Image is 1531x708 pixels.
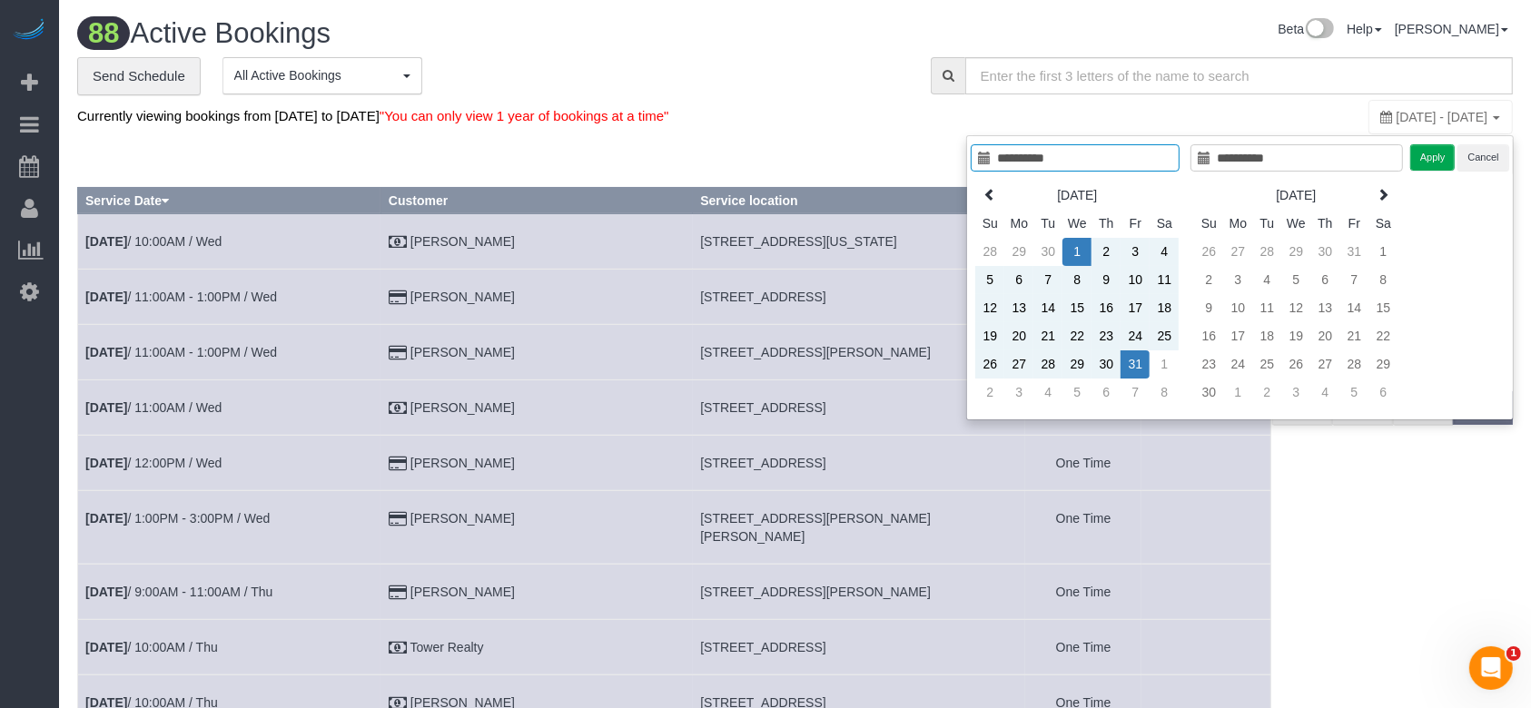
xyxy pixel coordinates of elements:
[1223,379,1252,407] td: 1
[1121,238,1150,266] td: 3
[1368,322,1398,350] td: 22
[1121,266,1150,294] td: 10
[700,640,825,654] span: [STREET_ADDRESS]
[975,350,1004,379] td: 26
[1033,379,1062,407] td: 4
[78,213,381,269] td: Schedule date
[1033,210,1062,238] th: Tu
[1141,490,1270,564] td: Assigned to
[77,16,130,50] span: 88
[1194,350,1223,379] td: 23
[693,435,1025,490] td: Service location
[1091,294,1121,322] td: 16
[1252,294,1281,322] td: 11
[1410,144,1456,171] button: Apply
[1194,294,1223,322] td: 9
[1033,294,1062,322] td: 14
[1347,22,1382,36] a: Help
[975,266,1004,294] td: 5
[700,511,931,544] span: [STREET_ADDRESS][PERSON_NAME][PERSON_NAME]
[1223,350,1252,379] td: 24
[693,324,1025,379] td: Service location
[78,379,381,435] td: Schedule date
[1062,210,1091,238] th: We
[1004,350,1033,379] td: 27
[85,400,127,415] b: [DATE]
[700,290,825,304] span: [STREET_ADDRESS]
[77,108,669,123] span: Currently viewing bookings from [DATE] to [DATE]
[1368,294,1398,322] td: 15
[389,457,407,470] i: Credit Card Payment
[1025,564,1142,619] td: Frequency
[78,564,381,619] td: Schedule date
[700,400,825,415] span: [STREET_ADDRESS]
[693,619,1025,674] td: Service location
[1339,266,1368,294] td: 7
[410,585,515,599] a: [PERSON_NAME]
[78,187,381,213] th: Service Date
[1281,210,1310,238] th: We
[85,345,127,359] b: [DATE]
[1121,350,1150,379] td: 31
[1223,266,1252,294] td: 3
[234,66,399,84] span: All Active Bookings
[1121,322,1150,350] td: 24
[1194,238,1223,266] td: 26
[85,585,127,599] b: [DATE]
[1310,294,1339,322] td: 13
[1033,322,1062,350] td: 21
[1004,238,1033,266] td: 29
[78,619,381,674] td: Schedule date
[380,435,692,490] td: Customer
[1121,210,1150,238] th: Fr
[975,322,1004,350] td: 19
[1223,238,1252,266] td: 27
[85,290,277,304] a: [DATE]/ 11:00AM - 1:00PM / Wed
[1397,110,1488,124] span: [DATE] - [DATE]
[1223,294,1252,322] td: 10
[1150,350,1179,379] td: 1
[85,511,270,526] a: [DATE]/ 1:00PM - 3:00PM / Wed
[1062,322,1091,350] td: 22
[389,513,407,526] i: Credit Card Payment
[85,640,127,654] b: [DATE]
[1368,266,1398,294] td: 8
[1252,322,1281,350] td: 18
[1091,322,1121,350] td: 23
[975,210,1004,238] th: Su
[1004,210,1033,238] th: Mo
[1368,210,1398,238] th: Sa
[1310,350,1339,379] td: 27
[1091,379,1121,407] td: 6
[1339,210,1368,238] th: Fr
[1469,646,1513,690] iframe: Intercom live chat
[85,234,222,249] a: [DATE]/ 10:00AM / Wed
[77,18,782,49] h1: Active Bookings
[1339,322,1368,350] td: 21
[11,18,47,44] img: Automaid Logo
[1091,266,1121,294] td: 9
[389,347,407,359] i: Credit Card Payment
[1062,266,1091,294] td: 8
[1062,379,1091,407] td: 5
[1194,210,1223,238] th: Su
[1062,238,1091,266] td: 1
[1310,210,1339,238] th: Th
[1150,210,1179,238] th: Sa
[85,290,127,304] b: [DATE]
[1395,22,1508,36] a: [PERSON_NAME]
[700,585,931,599] span: [STREET_ADDRESS][PERSON_NAME]
[410,640,484,654] a: Tower Realty
[1150,294,1179,322] td: 18
[1141,564,1270,619] td: Assigned to
[1121,294,1150,322] td: 17
[693,269,1025,324] td: Service location
[85,585,272,599] a: [DATE]/ 9:00AM - 11:00AM / Thu
[380,379,692,435] td: Customer
[1091,210,1121,238] th: Th
[380,108,669,123] span: "You can only view 1 year of bookings at a time"
[410,400,515,415] a: [PERSON_NAME]
[1150,266,1179,294] td: 11
[1025,435,1142,490] td: Frequency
